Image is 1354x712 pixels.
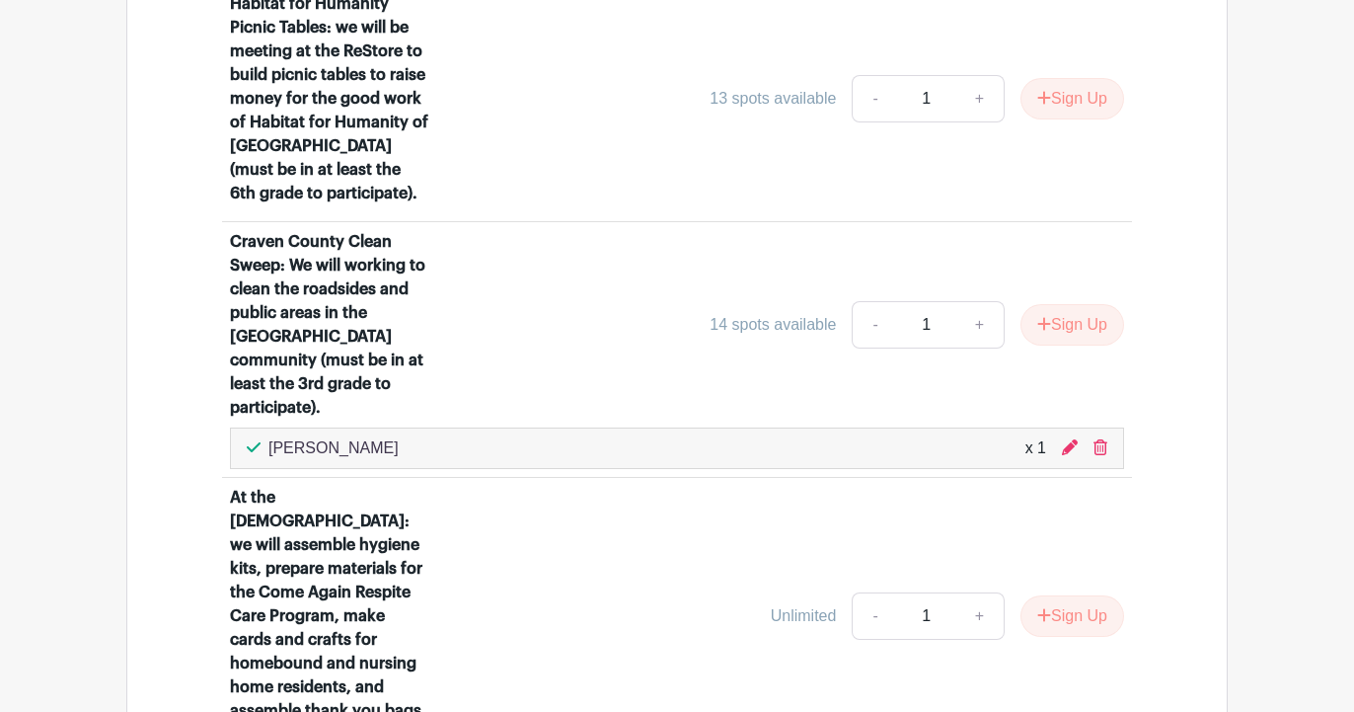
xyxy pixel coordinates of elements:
[955,301,1005,349] a: +
[710,87,836,111] div: 13 spots available
[1020,78,1124,119] button: Sign Up
[1025,436,1046,460] div: x 1
[852,593,897,640] a: -
[955,593,1005,640] a: +
[852,75,897,122] a: -
[230,230,430,420] div: Craven County Clean Sweep: We will working to clean the roadsides and public areas in the [GEOGRA...
[955,75,1005,122] a: +
[852,301,897,349] a: -
[1020,595,1124,637] button: Sign Up
[268,436,399,460] p: [PERSON_NAME]
[771,604,837,628] div: Unlimited
[710,313,836,337] div: 14 spots available
[1020,304,1124,346] button: Sign Up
